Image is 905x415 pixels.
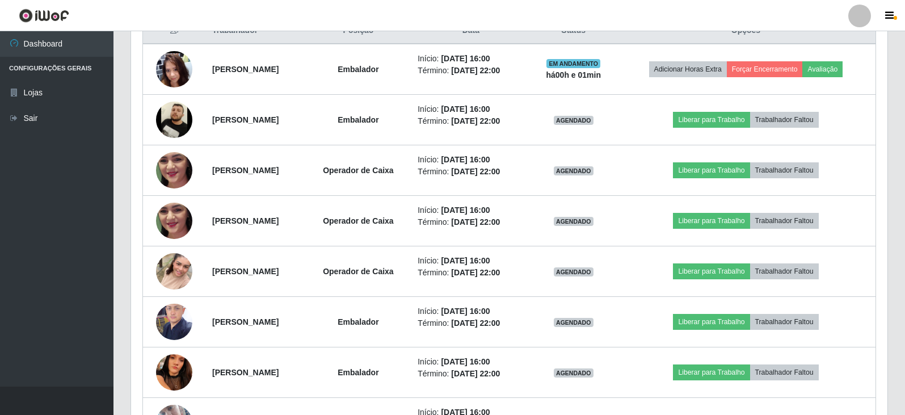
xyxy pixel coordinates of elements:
time: [DATE] 22:00 [451,66,500,75]
time: [DATE] 22:00 [451,167,500,176]
button: Liberar para Trabalho [673,112,750,128]
li: Término: [418,267,524,279]
time: [DATE] 22:00 [451,217,500,227]
strong: [PERSON_NAME] [212,166,279,175]
img: 1755117602087.jpeg [156,332,192,413]
button: Liberar para Trabalho [673,263,750,279]
li: Início: [418,154,524,166]
li: Término: [418,166,524,178]
strong: Embalador [338,115,378,124]
span: AGENDADO [554,116,593,125]
img: 1755869306603.jpeg [156,102,192,138]
strong: Operador de Caixa [323,267,394,276]
button: Adicionar Horas Extra [649,61,727,77]
img: 1754158372592.jpeg [156,130,192,211]
time: [DATE] 22:00 [451,369,500,378]
button: Trabalhador Faltou [750,213,819,229]
span: AGENDADO [554,318,593,327]
time: [DATE] 16:00 [441,357,490,366]
img: 1754158372592.jpeg [156,181,192,261]
span: EM ANDAMENTO [546,59,600,68]
strong: Embalador [338,317,378,326]
button: Liberar para Trabalho [673,162,750,178]
span: AGENDADO [554,267,593,276]
li: Início: [418,204,524,216]
strong: há 00 h e 01 min [546,70,601,79]
li: Término: [418,317,524,329]
li: Término: [418,216,524,228]
strong: [PERSON_NAME] [212,368,279,377]
button: Trabalhador Faltou [750,112,819,128]
button: Liberar para Trabalho [673,213,750,229]
time: [DATE] 16:00 [441,104,490,114]
time: [DATE] 16:00 [441,54,490,63]
li: Início: [418,356,524,368]
li: Início: [418,255,524,267]
time: [DATE] 22:00 [451,116,500,125]
img: 1753525532646.jpeg [156,239,192,304]
time: [DATE] 16:00 [441,155,490,164]
li: Início: [418,53,524,65]
strong: [PERSON_NAME] [212,115,279,124]
span: AGENDADO [554,166,593,175]
strong: [PERSON_NAME] [212,65,279,74]
img: 1672860829708.jpeg [156,297,192,346]
li: Término: [418,65,524,77]
time: [DATE] 22:00 [451,318,500,328]
button: Trabalhador Faltou [750,162,819,178]
li: Início: [418,103,524,115]
li: Término: [418,115,524,127]
button: Avaliação [802,61,843,77]
strong: Embalador [338,65,378,74]
button: Trabalhador Faltou [750,263,819,279]
img: 1755099981522.jpeg [156,28,192,110]
button: Forçar Encerramento [727,61,803,77]
time: [DATE] 16:00 [441,256,490,265]
button: Trabalhador Faltou [750,314,819,330]
img: CoreUI Logo [19,9,69,23]
strong: [PERSON_NAME] [212,216,279,225]
button: Liberar para Trabalho [673,314,750,330]
strong: Operador de Caixa [323,166,394,175]
time: [DATE] 16:00 [441,206,490,215]
button: Trabalhador Faltou [750,364,819,380]
time: [DATE] 22:00 [451,268,500,277]
time: [DATE] 16:00 [441,307,490,316]
button: Liberar para Trabalho [673,364,750,380]
li: Término: [418,368,524,380]
strong: [PERSON_NAME] [212,267,279,276]
strong: [PERSON_NAME] [212,317,279,326]
span: AGENDADO [554,217,593,226]
span: AGENDADO [554,368,593,378]
li: Início: [418,305,524,317]
strong: Embalador [338,368,378,377]
strong: Operador de Caixa [323,216,394,225]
